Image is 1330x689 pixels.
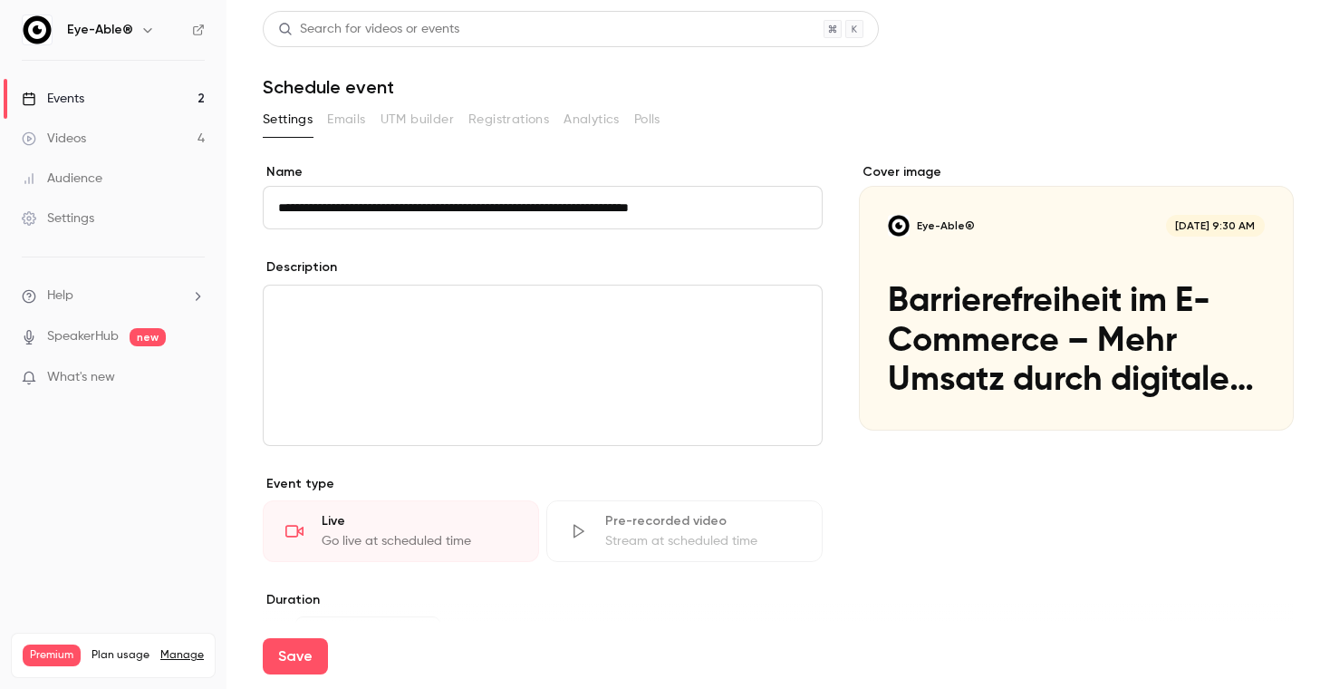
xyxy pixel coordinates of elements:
span: Polls [634,111,660,130]
button: Save [263,638,328,674]
span: new [130,328,166,346]
div: Events [22,90,84,108]
div: Videos [22,130,86,148]
div: Stream at scheduled time [605,532,800,550]
a: Manage [160,648,204,663]
label: Duration [263,591,823,609]
span: Registrations [468,111,549,130]
section: description [263,285,823,446]
label: Cover image [859,163,1294,181]
button: Settings [263,105,313,134]
span: Help [47,286,73,306]
span: Plan usage [92,648,149,663]
div: Pre-recorded videoStream at scheduled time [546,500,823,562]
h6: Eye-Able® [67,21,133,39]
p: Event type [263,475,823,493]
section: Cover image [859,163,1294,431]
iframe: Noticeable Trigger [183,370,205,386]
div: Search for videos or events [278,20,459,39]
label: Description [263,258,337,277]
div: Audience [22,170,102,188]
label: Name [263,163,823,181]
div: Live [322,512,516,530]
span: Analytics [564,111,620,130]
div: LiveGo live at scheduled time [263,500,539,562]
a: SpeakerHub [47,327,119,346]
li: help-dropdown-opener [22,286,205,306]
h1: Schedule event [263,76,1294,98]
div: editor [264,286,822,445]
div: Go live at scheduled time [322,532,516,550]
img: Eye-Able® [23,15,52,44]
div: Settings [22,209,94,228]
span: Emails [327,111,365,130]
span: What's new [47,368,115,387]
span: Premium [23,645,81,666]
div: Pre-recorded video [605,512,800,530]
span: UTM builder [381,111,454,130]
